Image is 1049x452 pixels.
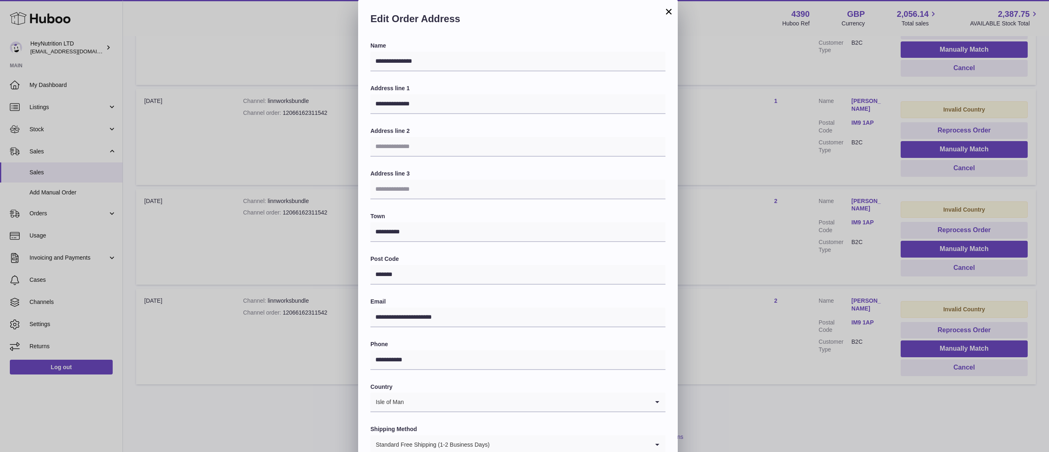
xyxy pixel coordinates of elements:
[664,7,674,16] button: ×
[404,393,649,411] input: Search for option
[370,393,665,412] div: Search for option
[370,425,665,433] label: Shipping Method
[370,127,665,135] label: Address line 2
[370,383,665,391] label: Country
[370,170,665,178] label: Address line 3
[370,42,665,50] label: Name
[370,393,404,411] span: Isle of Man
[370,212,665,220] label: Town
[370,255,665,263] label: Post Code
[370,340,665,348] label: Phone
[370,84,665,92] label: Address line 1
[370,298,665,306] label: Email
[370,12,665,30] h2: Edit Order Address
